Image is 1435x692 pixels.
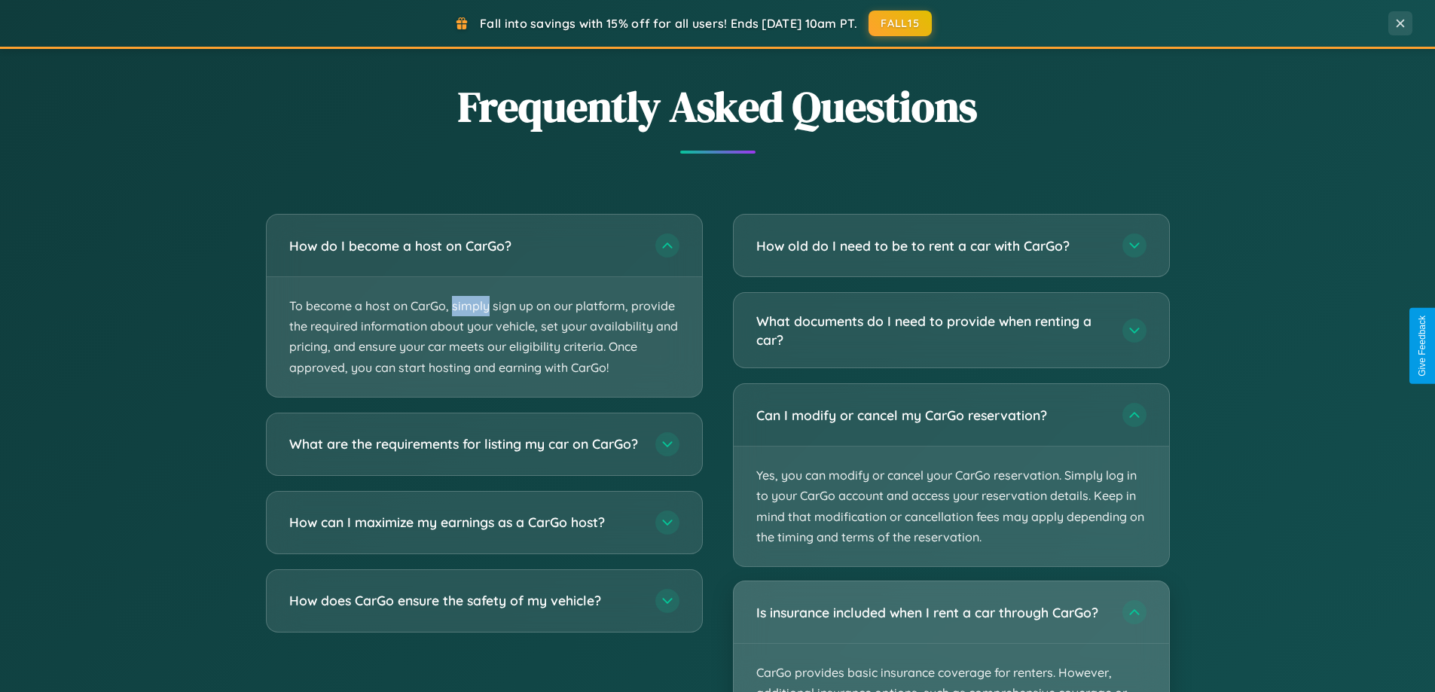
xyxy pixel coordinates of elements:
h3: How do I become a host on CarGo? [289,236,640,255]
h3: How does CarGo ensure the safety of my vehicle? [289,591,640,610]
h3: How can I maximize my earnings as a CarGo host? [289,513,640,532]
p: To become a host on CarGo, simply sign up on our platform, provide the required information about... [267,277,702,397]
button: FALL15 [869,11,932,36]
div: Give Feedback [1417,316,1427,376]
h3: What documents do I need to provide when renting a car? [756,312,1107,349]
h3: Can I modify or cancel my CarGo reservation? [756,406,1107,425]
h2: Frequently Asked Questions [266,78,1170,136]
h3: What are the requirements for listing my car on CarGo? [289,434,640,453]
p: Yes, you can modify or cancel your CarGo reservation. Simply log in to your CarGo account and acc... [734,447,1169,566]
h3: Is insurance included when I rent a car through CarGo? [756,603,1107,622]
h3: How old do I need to be to rent a car with CarGo? [756,236,1107,255]
span: Fall into savings with 15% off for all users! Ends [DATE] 10am PT. [480,16,857,31]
